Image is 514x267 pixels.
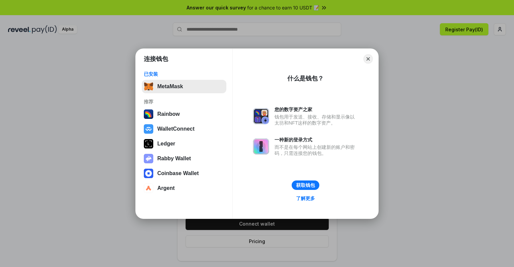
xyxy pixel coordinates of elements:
div: 什么是钱包？ [287,74,324,82]
img: svg+xml,%3Csvg%20width%3D%22120%22%20height%3D%22120%22%20viewBox%3D%220%200%20120%20120%22%20fil... [144,109,153,119]
img: svg+xml,%3Csvg%20width%3D%2228%22%20height%3D%2228%22%20viewBox%3D%220%200%2028%2028%22%20fill%3D... [144,169,153,178]
button: MetaMask [142,80,226,93]
button: Rainbow [142,107,226,121]
div: Coinbase Wallet [157,170,199,176]
div: 获取钱包 [296,182,315,188]
div: 而不是在每个网站上创建新的账户和密码，只需连接您的钱包。 [275,144,358,156]
img: svg+xml,%3Csvg%20xmlns%3D%22http%3A%2F%2Fwww.w3.org%2F2000%2Fsvg%22%20fill%3D%22none%22%20viewBox... [253,138,269,155]
div: 了解更多 [296,195,315,201]
button: Close [363,54,373,64]
img: svg+xml,%3Csvg%20xmlns%3D%22http%3A%2F%2Fwww.w3.org%2F2000%2Fsvg%22%20fill%3D%22none%22%20viewBox... [144,154,153,163]
img: svg+xml,%3Csvg%20width%3D%2228%22%20height%3D%2228%22%20viewBox%3D%220%200%2028%2028%22%20fill%3D... [144,124,153,134]
div: 推荐 [144,99,224,105]
button: Argent [142,181,226,195]
button: Ledger [142,137,226,151]
div: Ledger [157,141,175,147]
div: MetaMask [157,84,183,90]
img: svg+xml,%3Csvg%20width%3D%2228%22%20height%3D%2228%22%20viewBox%3D%220%200%2028%2028%22%20fill%3D... [144,183,153,193]
div: 钱包用于发送、接收、存储和显示像以太坊和NFT这样的数字资产。 [275,114,358,126]
button: Coinbase Wallet [142,167,226,180]
img: svg+xml,%3Csvg%20xmlns%3D%22http%3A%2F%2Fwww.w3.org%2F2000%2Fsvg%22%20width%3D%2228%22%20height%3... [144,139,153,148]
button: 获取钱包 [292,180,319,190]
img: svg+xml,%3Csvg%20xmlns%3D%22http%3A%2F%2Fwww.w3.org%2F2000%2Fsvg%22%20fill%3D%22none%22%20viewBox... [253,108,269,124]
div: 一种新的登录方式 [275,137,358,143]
div: 您的数字资产之家 [275,106,358,112]
h1: 连接钱包 [144,55,168,63]
div: Argent [157,185,175,191]
img: svg+xml,%3Csvg%20fill%3D%22none%22%20height%3D%2233%22%20viewBox%3D%220%200%2035%2033%22%20width%... [144,82,153,91]
div: WalletConnect [157,126,195,132]
button: Rabby Wallet [142,152,226,165]
div: Rabby Wallet [157,156,191,162]
a: 了解更多 [292,194,319,203]
div: 已安装 [144,71,224,77]
button: WalletConnect [142,122,226,136]
div: Rainbow [157,111,180,117]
